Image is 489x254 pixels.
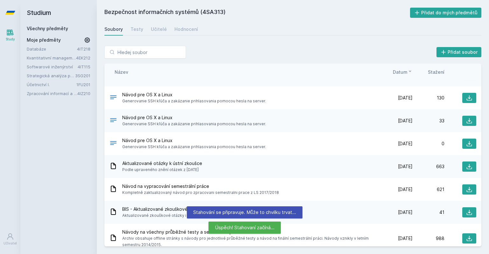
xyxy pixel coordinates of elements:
[393,69,407,75] span: Datum
[122,144,266,150] span: Generovanie SSH kľúča a zakázanie prihlasovania pomocou hesla na server.
[413,209,444,216] div: 41
[110,139,117,148] div: .DOCX
[122,212,248,219] span: Aktualizované zkouškové otázky i s podotázkami pro ZS2015/2016
[1,230,19,249] a: Uživatel
[115,69,128,75] button: Název
[398,118,413,124] span: [DATE]
[76,82,90,87] a: 1FU201
[6,37,15,42] div: Study
[78,64,90,69] a: 4IT115
[398,141,413,147] span: [DATE]
[27,64,78,70] a: Softwarové inženýrství
[122,235,378,248] span: Archiv obsahuje offline stránky s návody pro jednotlivé průběžné testy a návod na finální semestr...
[104,23,123,36] a: Soubory
[27,26,68,31] a: Všechny předměty
[75,73,90,78] a: 3SG201
[122,92,266,98] span: Návod pre OS X a Linux
[174,23,198,36] a: Hodnocení
[77,91,90,96] a: 4IZ210
[76,55,90,60] a: 4EK212
[27,90,77,97] a: Zpracování informací a znalostí
[110,93,117,103] div: .DOCX
[398,95,413,101] span: [DATE]
[27,37,61,43] span: Moje předměty
[398,235,413,242] span: [DATE]
[413,141,444,147] div: 0
[122,206,248,212] span: BIS - Aktualizované zkouškové otázky
[122,137,266,144] span: Návod pre OS X a Linux
[413,118,444,124] div: 33
[122,114,266,121] span: Návod pre OS X a Linux
[122,98,266,104] span: Generovanie SSH kľúča a zakázanie prihlasovania pomocou hesla na server.
[187,206,302,218] div: Stahování se připravuje. Může to chvilku trvat…
[209,222,281,234] div: Úspěch! Stahovaní začíná…
[77,46,90,51] a: 4IT218
[104,8,410,18] h2: Bezpečnost informačních systémů (4SA313)
[413,235,444,242] div: 988
[27,55,76,61] a: Kvantitativní management
[131,23,143,36] a: Testy
[104,46,186,58] input: Hledej soubor
[398,163,413,170] span: [DATE]
[27,72,75,79] a: Strategická analýza pro informatiky a statistiky
[174,26,198,32] div: Hodnocení
[122,121,266,127] span: Generovanie SSH kľúča a zakázanie prihlasovania pomocou hesla na server.
[131,26,143,32] div: Testy
[393,69,413,75] button: Datum
[413,95,444,101] div: 130
[122,167,202,173] span: Podle upraveného znění otázek z [DATE]
[413,163,444,170] div: 663
[398,209,413,216] span: [DATE]
[151,23,167,36] a: Učitelé
[413,186,444,193] div: 621
[398,186,413,193] span: [DATE]
[27,81,76,88] a: Účetnictví I.
[151,26,167,32] div: Učitelé
[410,8,482,18] button: Přidat do mých předmětů
[436,47,482,57] button: Přidat soubor
[428,69,444,75] button: Stažení
[1,25,19,45] a: Study
[27,46,77,52] a: Databáze
[122,183,279,189] span: Návod na vypracování semestrální práce
[110,116,117,126] div: .DOCX
[122,229,378,235] span: Návody na všechny průběžné testy a semestrální práci
[4,241,17,246] div: Uživatel
[104,26,123,32] div: Soubory
[122,160,202,167] span: Aktualizované otázky k ústní zkoušce
[122,189,279,196] span: Kompletně zaktualizovaný návod pro zpracovani semestralni prace z LS 2017/2018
